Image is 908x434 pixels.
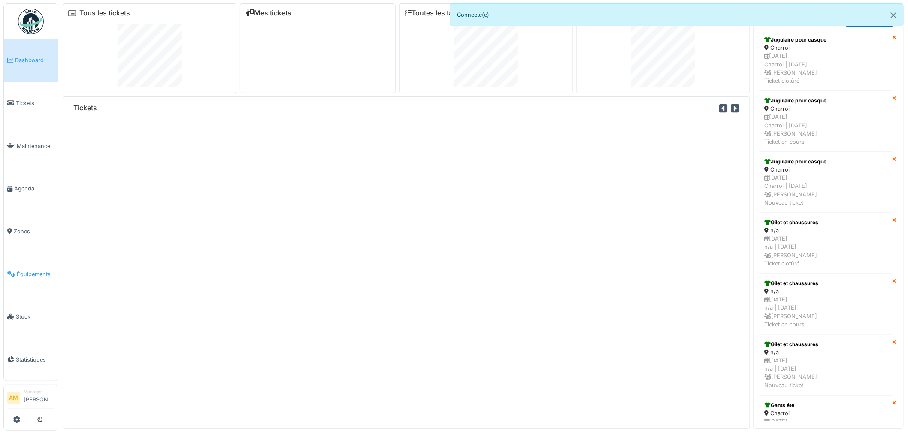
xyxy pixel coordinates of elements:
span: Stock [16,313,54,321]
a: Stock [4,295,58,338]
a: AM Manager[PERSON_NAME] [7,389,54,409]
div: Charroi [765,105,887,113]
span: Dashboard [15,56,54,64]
div: n/a [765,348,887,356]
a: Jugulaire pour casque Charroi [DATE]Charroi | [DATE] [PERSON_NAME]Ticket clotûré [759,30,893,91]
h6: Tickets [73,104,97,112]
div: Gilet et chaussures [765,280,887,287]
div: Charroi [765,166,887,174]
span: Équipements [17,270,54,278]
span: Statistiques [16,356,54,364]
a: Jugulaire pour casque Charroi [DATE]Charroi | [DATE] [PERSON_NAME]Ticket en cours [759,91,893,152]
li: [PERSON_NAME] [24,389,54,407]
a: Agenda [4,167,58,210]
div: n/a [765,226,887,235]
span: Agenda [14,184,54,193]
div: Charroi [765,409,887,417]
a: Gilet et chaussures n/a [DATE]n/a | [DATE] [PERSON_NAME]Ticket en cours [759,274,893,335]
div: Jugulaire pour casque [765,36,887,44]
span: Maintenance [17,142,54,150]
a: Toutes les tâches [405,9,469,17]
div: Charroi [765,44,887,52]
div: Manager [24,389,54,395]
a: Jugulaire pour casque Charroi [DATE]Charroi | [DATE] [PERSON_NAME]Nouveau ticket [759,152,893,213]
a: Maintenance [4,124,58,167]
a: Tickets [4,82,58,125]
a: Zones [4,210,58,253]
a: Tous les tickets [79,9,130,17]
a: Mes tickets [245,9,291,17]
div: Jugulaire pour casque [765,158,887,166]
img: Badge_color-CXgf-gQk.svg [18,9,44,34]
a: Dashboard [4,39,58,82]
div: n/a [765,287,887,295]
a: Gilet et chaussures n/a [DATE]n/a | [DATE] [PERSON_NAME]Ticket clotûré [759,213,893,274]
div: Jugulaire pour casque [765,97,887,105]
div: [DATE] Charroi | [DATE] [PERSON_NAME] Ticket en cours [765,113,887,146]
div: [DATE] Charroi | [DATE] [PERSON_NAME] Ticket clotûré [765,52,887,85]
div: [DATE] n/a | [DATE] [PERSON_NAME] Ticket clotûré [765,235,887,268]
div: [DATE] n/a | [DATE] [PERSON_NAME] Ticket en cours [765,295,887,329]
div: Connecté(e). [450,3,904,26]
a: Statistiques [4,338,58,381]
div: [DATE] n/a | [DATE] [PERSON_NAME] Nouveau ticket [765,356,887,389]
button: Close [884,4,903,27]
div: Gants été [765,401,887,409]
a: Gilet et chaussures n/a [DATE]n/a | [DATE] [PERSON_NAME]Nouveau ticket [759,335,893,395]
div: Gilet et chaussures [765,219,887,226]
li: AM [7,392,20,404]
div: [DATE] Charroi | [DATE] [PERSON_NAME] Nouveau ticket [765,174,887,207]
span: Zones [14,227,54,235]
a: Équipements [4,253,58,295]
div: Gilet et chaussures [765,341,887,348]
span: Tickets [16,99,54,107]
